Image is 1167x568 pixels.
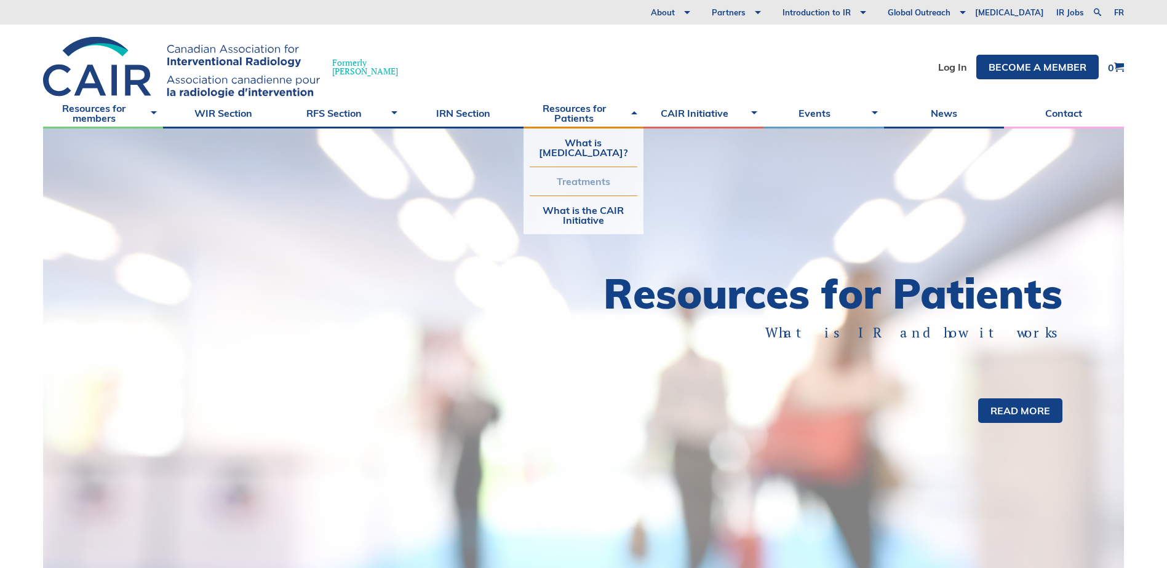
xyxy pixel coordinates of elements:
a: Resources for members [43,98,163,128]
p: What is IR and how it works [627,323,1063,342]
a: Read more [978,398,1062,423]
a: Treatments [530,167,637,195]
a: Resources for Patients [524,98,643,128]
a: What is [MEDICAL_DATA]? [530,128,637,167]
a: Contact [1004,98,1124,128]
a: What is the CAIR Initiative [530,196,637,234]
h1: Resources for Patients [584,273,1063,314]
a: News [884,98,1004,128]
a: RFS Section [283,98,403,128]
a: WIR Section [163,98,283,128]
a: CAIR Initiative [643,98,763,128]
img: CIRA [43,37,320,98]
a: Events [763,98,883,128]
a: Become a member [976,55,1099,79]
a: Formerly[PERSON_NAME] [43,37,410,98]
a: fr [1114,9,1124,17]
a: IRN Section [404,98,524,128]
a: Log In [938,62,967,72]
a: 0 [1108,62,1124,73]
span: Formerly [PERSON_NAME] [332,58,398,76]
